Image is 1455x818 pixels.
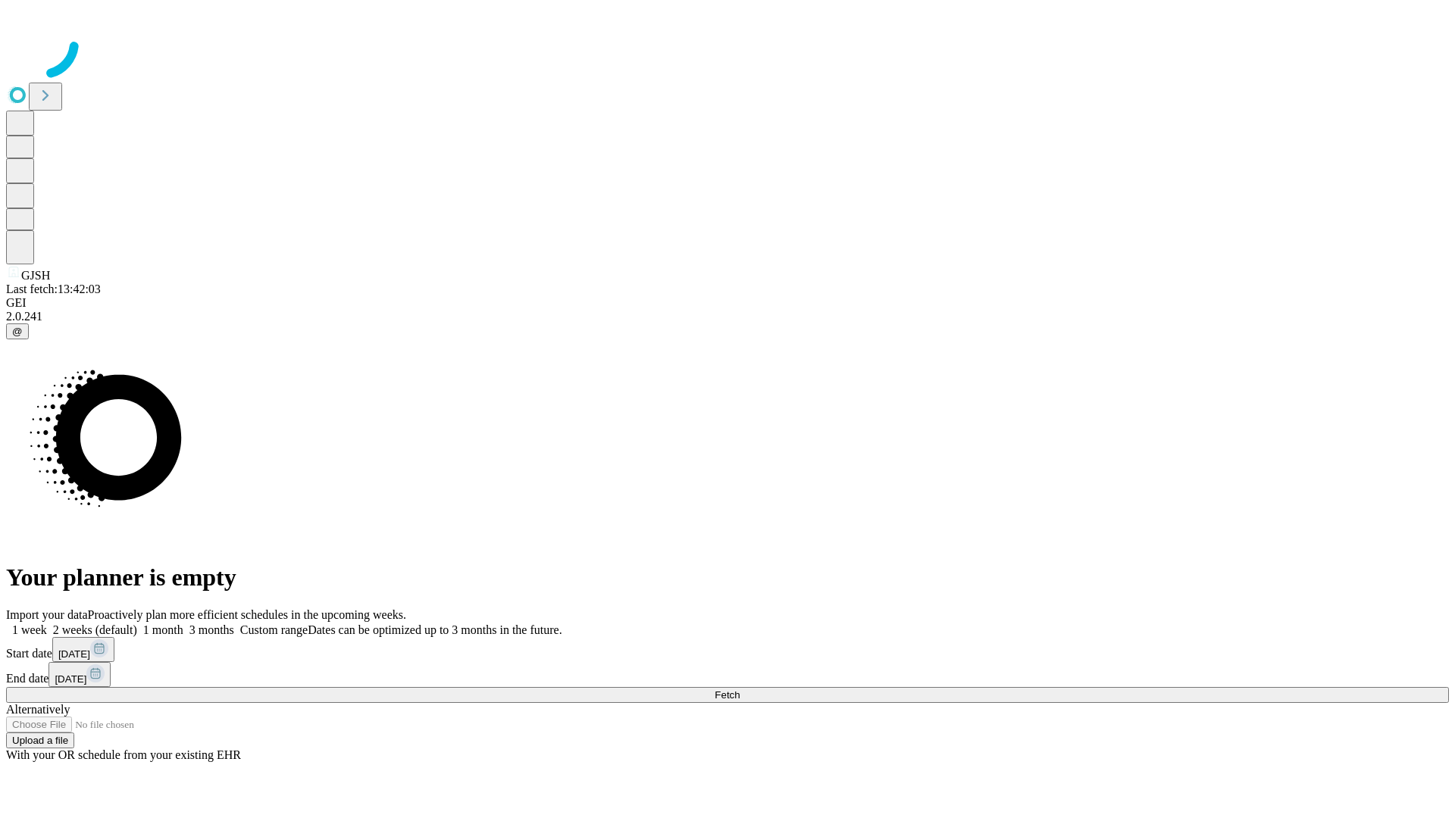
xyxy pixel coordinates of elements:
[12,326,23,337] span: @
[6,564,1449,592] h1: Your planner is empty
[6,296,1449,310] div: GEI
[6,637,1449,662] div: Start date
[715,689,740,701] span: Fetch
[6,732,74,748] button: Upload a file
[6,310,1449,323] div: 2.0.241
[52,637,114,662] button: [DATE]
[88,608,406,621] span: Proactively plan more efficient schedules in the upcoming weeks.
[143,623,183,636] span: 1 month
[240,623,308,636] span: Custom range
[6,662,1449,687] div: End date
[53,623,137,636] span: 2 weeks (default)
[6,748,241,761] span: With your OR schedule from your existing EHR
[308,623,562,636] span: Dates can be optimized up to 3 months in the future.
[12,623,47,636] span: 1 week
[48,662,111,687] button: [DATE]
[6,687,1449,703] button: Fetch
[21,269,50,282] span: GJSH
[6,323,29,339] button: @
[58,648,90,660] span: [DATE]
[55,673,86,685] span: [DATE]
[6,283,101,295] span: Last fetch: 13:42:03
[6,608,88,621] span: Import your data
[6,703,70,716] span: Alternatively
[189,623,234,636] span: 3 months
